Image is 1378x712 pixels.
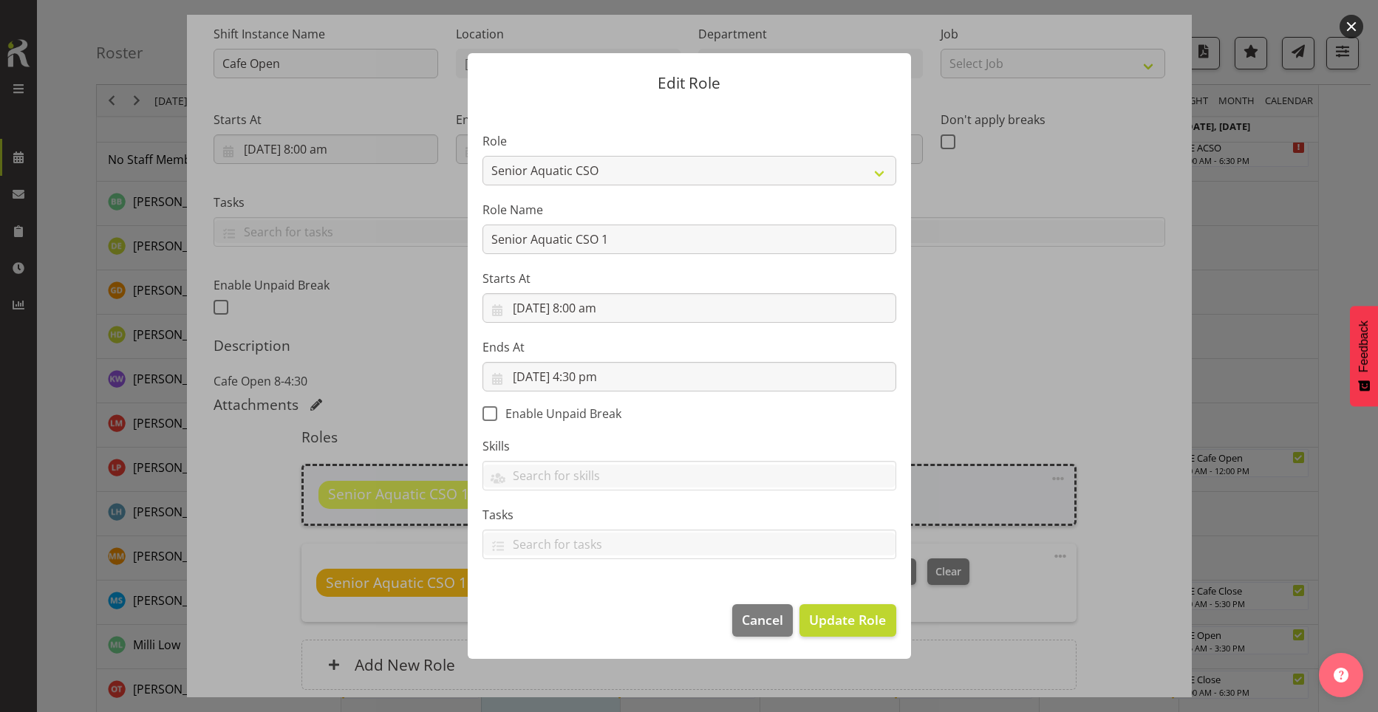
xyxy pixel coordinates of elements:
[483,465,896,487] input: Search for skills
[483,533,896,555] input: Search for tasks
[799,604,896,637] button: Update Role
[482,338,896,356] label: Ends At
[482,506,896,524] label: Tasks
[482,132,896,150] label: Role
[482,362,896,391] input: Click to select...
[482,293,896,323] input: Click to select...
[497,406,621,421] span: Enable Unpaid Break
[732,604,793,637] button: Cancel
[482,201,896,219] label: Role Name
[482,225,896,254] input: E.g. Waiter 1
[1357,321,1371,372] span: Feedback
[482,75,896,91] p: Edit Role
[482,270,896,287] label: Starts At
[742,610,783,629] span: Cancel
[482,437,896,455] label: Skills
[1350,306,1378,406] button: Feedback - Show survey
[1334,668,1348,682] img: help-xxl-2.png
[809,610,886,629] span: Update Role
